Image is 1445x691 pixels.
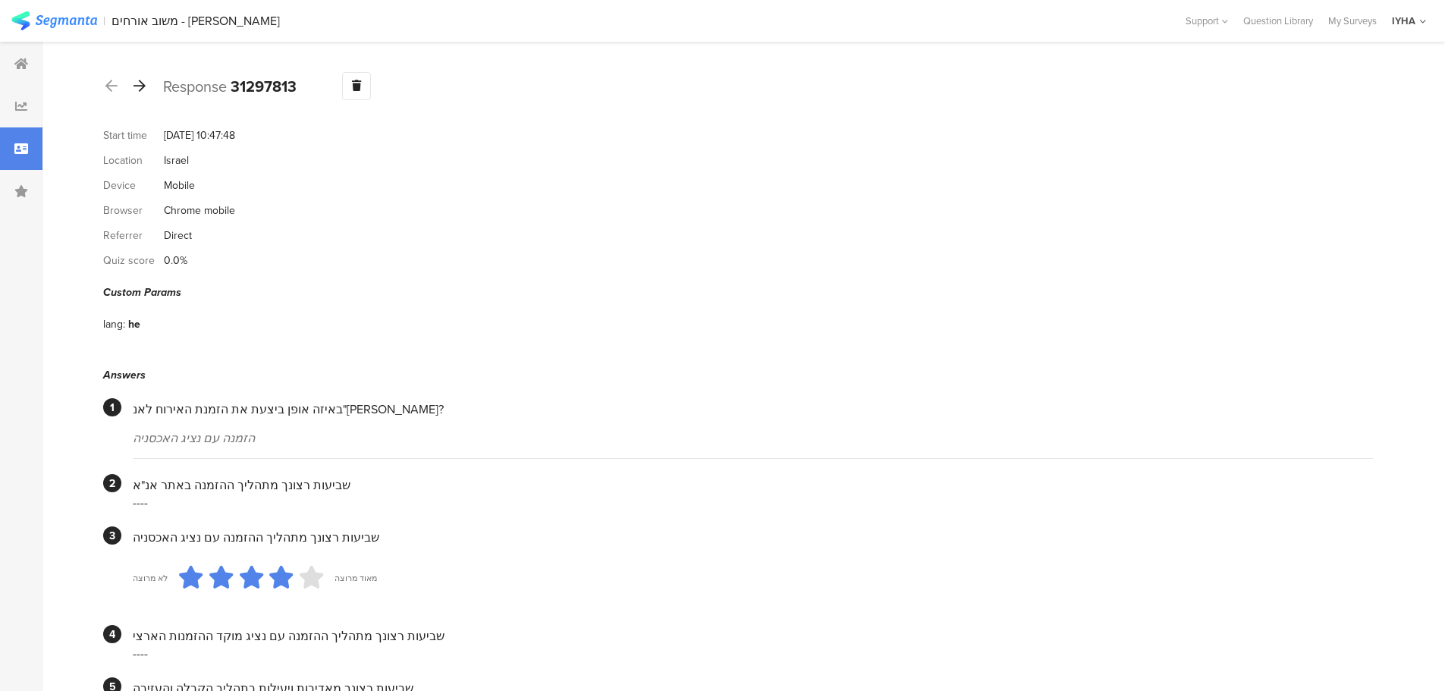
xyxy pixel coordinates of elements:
[103,228,164,243] div: Referrer
[103,625,121,643] div: 4
[1321,14,1384,28] a: My Surveys
[133,572,168,584] div: לא מרוצה
[164,177,195,193] div: Mobile
[103,398,121,416] div: 1
[103,526,121,545] div: 3
[103,152,164,168] div: Location
[133,400,1373,418] div: באיזה אופן ביצעת את הזמנת האירוח לאנ"[PERSON_NAME]?
[103,12,105,30] div: |
[128,316,140,332] div: he
[103,177,164,193] div: Device
[231,75,297,98] b: 31297813
[103,127,164,143] div: Start time
[112,14,280,28] div: משוב אורחים - [PERSON_NAME]
[133,429,1373,447] div: הזמנה עם נציג האכסניה
[335,572,377,584] div: מאוד מרוצה
[164,203,235,218] div: Chrome mobile
[103,203,164,218] div: Browser
[133,627,1373,645] div: שביעות רצונך מתהליך ההזמנה עם נציג מוקד ההזמנות הארצי
[103,474,121,492] div: 2
[103,253,164,269] div: Quiz score
[164,228,192,243] div: Direct
[103,284,1373,300] div: Custom Params
[133,645,1373,662] div: ----
[11,11,97,30] img: segmanta logo
[1392,14,1415,28] div: IYHA
[1186,9,1228,33] div: Support
[164,152,189,168] div: Israel
[133,529,1373,546] div: שביעות רצונך מתהליך ההזמנה עם נציג האכסניה
[163,75,227,98] span: Response
[103,367,1373,383] div: Answers
[103,316,128,332] div: lang:
[133,476,1373,494] div: שביעות רצונך מתהליך ההזמנה באתר אנ"א
[164,127,235,143] div: [DATE] 10:47:48
[164,253,187,269] div: 0.0%
[1236,14,1321,28] a: Question Library
[133,494,1373,511] div: ----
